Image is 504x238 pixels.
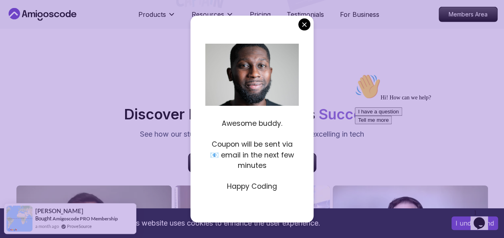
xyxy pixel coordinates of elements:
[53,216,118,222] a: Amigoscode PRO Membership
[3,3,148,54] div: 👋Hi! How can we help?I have a questionTell me more
[192,10,224,19] p: Resources
[188,153,316,172] p: More students success Sorties
[451,216,498,230] button: Accept cookies
[35,208,83,214] span: [PERSON_NAME]
[35,215,52,222] span: Bought
[6,206,32,232] img: provesource social proof notification image
[439,7,498,22] a: Members Area
[67,223,92,230] a: ProveSource
[3,24,79,30] span: Hi! How can we help?
[3,3,29,29] img: :wave:
[287,10,324,19] a: Testimonials
[319,105,380,123] span: Succeed
[352,71,496,202] iframe: chat widget
[35,223,59,230] span: a month ago
[470,206,496,230] iframe: chat widget
[3,37,51,45] button: I have a question
[138,10,176,26] button: Products
[3,45,40,54] button: Tell me more
[340,10,379,19] a: For Business
[138,10,166,19] p: Products
[192,10,234,26] button: Resources
[250,10,271,19] a: Pricing
[124,106,380,122] h2: Discover How Our Students
[188,153,316,173] a: More students success Sorties
[140,129,364,140] p: See how our students are achieving their goals and excelling in tech
[6,214,439,232] div: This website uses cookies to enhance the user experience.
